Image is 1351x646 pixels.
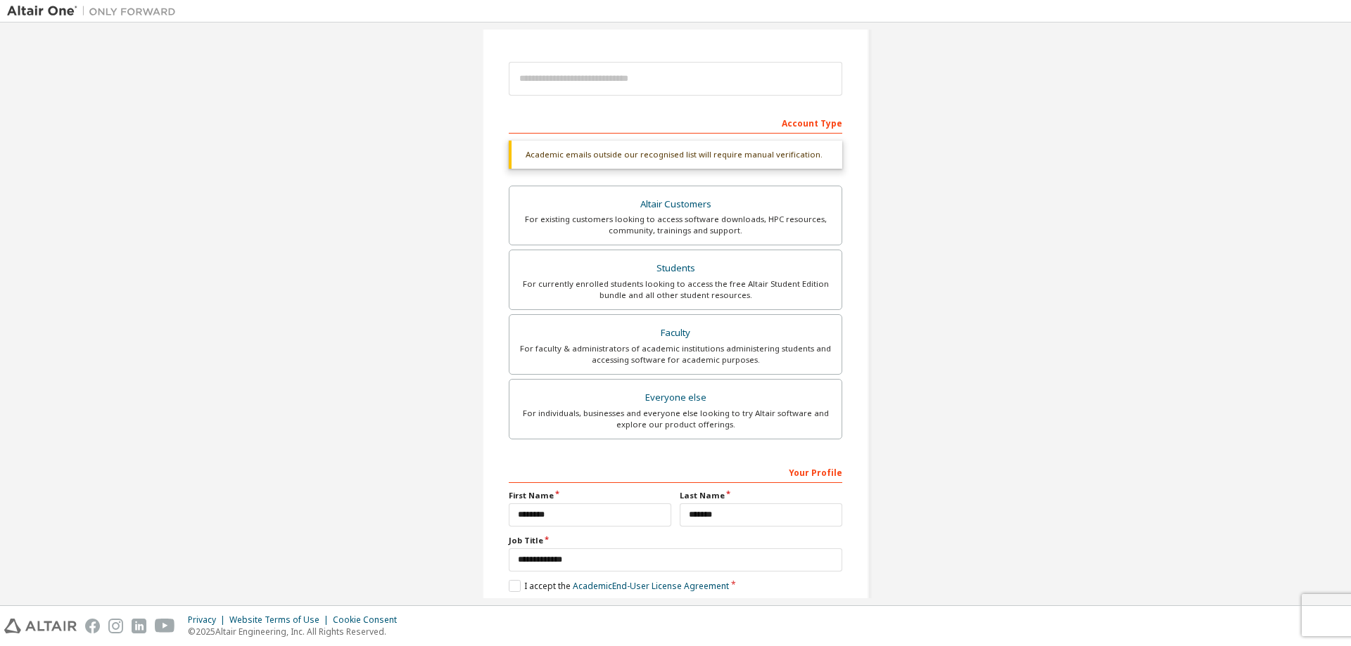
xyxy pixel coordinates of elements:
div: For faculty & administrators of academic institutions administering students and accessing softwa... [518,343,833,366]
label: Last Name [680,490,842,501]
div: Your Profile [509,460,842,483]
a: Academic End-User License Agreement [573,580,729,592]
p: © 2025 Altair Engineering, Inc. All Rights Reserved. [188,626,405,638]
div: For individuals, businesses and everyone else looking to try Altair software and explore our prod... [518,408,833,430]
label: Job Title [509,535,842,546]
label: I accept the [509,580,729,592]
div: Academic emails outside our recognised list will require manual verification. [509,141,842,169]
div: Cookie Consent [333,614,405,626]
div: For existing customers looking to access software downloads, HPC resources, community, trainings ... [518,214,833,236]
img: Altair One [7,4,183,18]
div: Everyone else [518,388,833,408]
img: youtube.svg [155,619,175,633]
img: altair_logo.svg [4,619,77,633]
div: Faculty [518,323,833,343]
img: instagram.svg [108,619,123,633]
label: First Name [509,490,671,501]
div: Altair Customers [518,195,833,214]
img: facebook.svg [85,619,100,633]
div: For currently enrolled students looking to access the free Altair Student Edition bundle and all ... [518,278,833,301]
img: linkedin.svg [132,619,146,633]
div: Privacy [188,614,229,626]
div: Students [518,259,833,278]
div: Website Terms of Use [229,614,333,626]
div: Account Type [509,111,842,134]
